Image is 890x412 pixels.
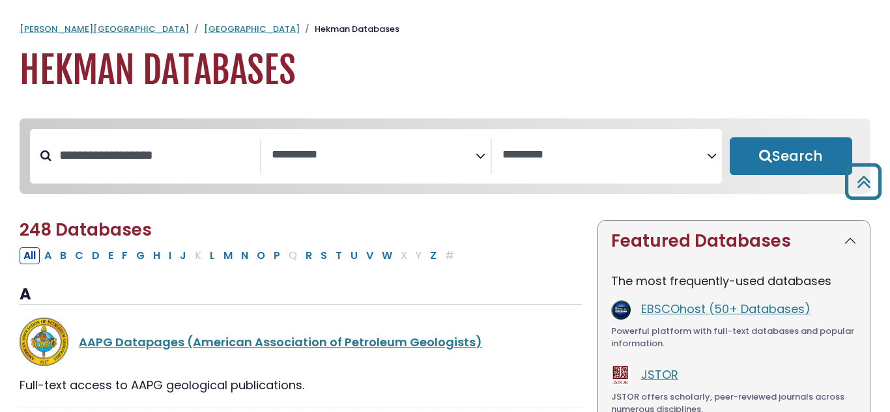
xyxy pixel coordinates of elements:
[253,247,269,264] button: Filter Results O
[237,247,252,264] button: Filter Results N
[206,247,219,264] button: Filter Results L
[20,247,40,264] button: All
[502,148,707,162] textarea: Search
[220,247,237,264] button: Filter Results M
[176,247,190,264] button: Filter Results J
[40,247,55,264] button: Filter Results A
[165,247,175,264] button: Filter Results I
[641,301,811,317] a: EBSCOhost (50+ Databases)
[730,137,852,175] button: Submit for Search Results
[426,247,440,264] button: Filter Results Z
[20,218,152,241] span: 248 Databases
[347,247,362,264] button: Filter Results U
[20,23,189,35] a: [PERSON_NAME][GEOGRAPHIC_DATA]
[149,247,164,264] button: Filter Results H
[611,272,857,290] p: The most frequently-used databases
[302,247,316,264] button: Filter Results R
[332,247,346,264] button: Filter Results T
[362,247,377,264] button: Filter Results V
[272,148,476,162] textarea: Search
[204,23,300,35] a: [GEOGRAPHIC_DATA]
[20,247,459,263] div: Alpha-list to filter by first letter of database name
[88,247,104,264] button: Filter Results D
[611,325,857,350] div: Powerful platform with full-text databases and popular information.
[641,366,678,383] a: JSTOR
[317,247,331,264] button: Filter Results S
[104,247,117,264] button: Filter Results E
[56,247,70,264] button: Filter Results B
[20,285,582,305] h3: A
[71,247,87,264] button: Filter Results C
[79,334,482,350] a: AAPG Datapages (American Association of Petroleum Geologists)
[20,118,870,194] nav: Search filters
[132,247,149,264] button: Filter Results G
[598,221,870,262] button: Featured Databases
[270,247,284,264] button: Filter Results P
[20,23,870,36] nav: breadcrumb
[118,247,132,264] button: Filter Results F
[20,49,870,92] h1: Hekman Databases
[20,376,582,394] div: Full-text access to AAPG geological publications.
[840,169,887,193] a: Back to Top
[51,144,260,166] input: Search database by title or keyword
[300,23,399,36] li: Hekman Databases
[378,247,396,264] button: Filter Results W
